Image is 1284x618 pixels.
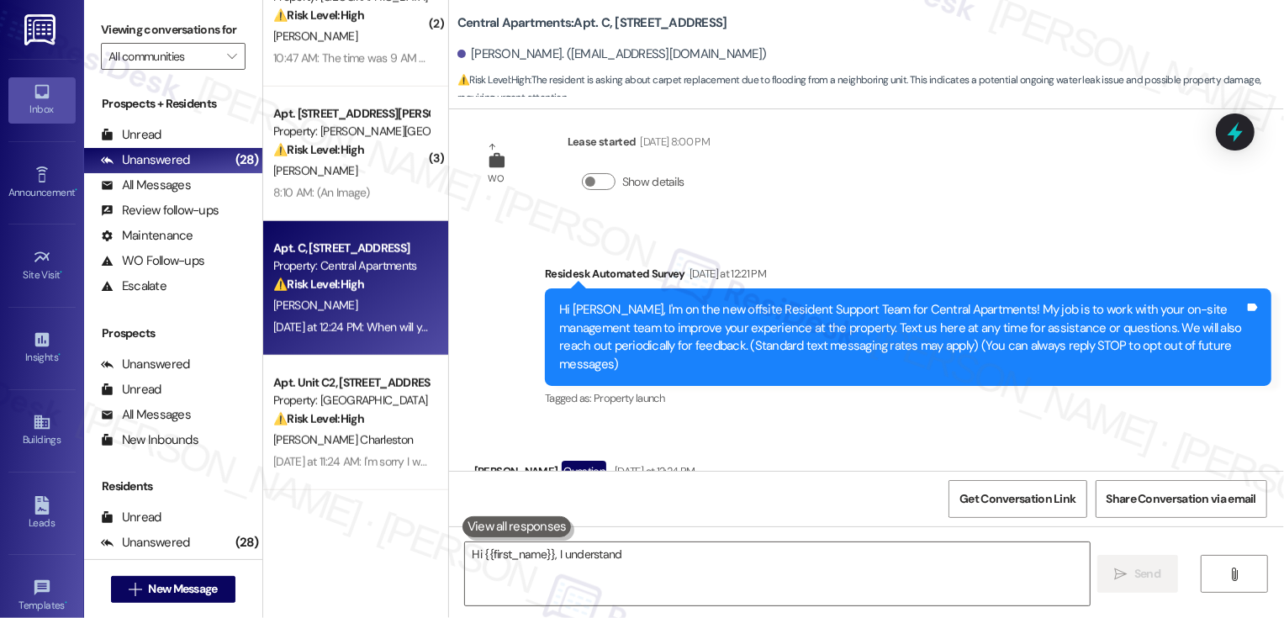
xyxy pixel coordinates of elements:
[273,123,429,140] div: Property: [PERSON_NAME][GEOGRAPHIC_DATA] Homes
[273,185,370,200] div: 8:10 AM: (An Image)
[101,126,161,144] div: Unread
[1115,568,1128,581] i: 
[111,576,235,603] button: New Message
[545,265,1271,288] div: Residesk Automated Survey
[636,133,710,151] div: [DATE] 8:00 PM
[101,227,193,245] div: Maintenance
[959,490,1075,508] span: Get Conversation Link
[101,534,190,552] div: Unanswered
[622,173,684,191] label: Show details
[8,243,76,288] a: Site Visit •
[273,374,429,392] div: Apt. Unit C2, [STREET_ADDRESS][PERSON_NAME]
[273,29,357,44] span: [PERSON_NAME]
[101,202,219,219] div: Review follow-ups
[273,432,413,447] span: [PERSON_NAME] Charleston
[231,530,262,556] div: (28)
[58,349,61,361] span: •
[129,583,141,596] i: 
[8,77,76,123] a: Inbox
[65,597,67,609] span: •
[227,50,236,63] i: 
[273,163,357,178] span: [PERSON_NAME]
[474,461,1136,488] div: [PERSON_NAME]
[8,325,76,371] a: Insights •
[1134,565,1160,583] span: Send
[594,391,664,405] span: Property launch
[545,386,1271,410] div: Tagged as:
[24,14,59,45] img: ResiDesk Logo
[101,406,191,424] div: All Messages
[610,462,695,480] div: [DATE] at 12:24 PM
[457,45,767,63] div: [PERSON_NAME]. ([EMAIL_ADDRESS][DOMAIN_NAME])
[101,17,246,43] label: Viewing conversations for
[273,105,429,123] div: Apt. [STREET_ADDRESS][PERSON_NAME]
[273,240,429,257] div: Apt. C, [STREET_ADDRESS]
[273,142,364,157] strong: ⚠️ Risk Level: High
[1096,480,1267,518] button: Share Conversation via email
[559,301,1244,373] div: Hi [PERSON_NAME], I'm on the new offsite Resident Support Team for Central Apartments! My job is ...
[101,277,166,295] div: Escalate
[8,491,76,536] a: Leads
[465,542,1090,605] textarea: Hi
[488,170,504,188] div: WO
[562,461,606,482] div: Question
[101,381,161,399] div: Unread
[457,14,727,32] b: Central Apartments: Apt. C, [STREET_ADDRESS]
[101,431,198,449] div: New Inbounds
[273,8,364,23] strong: ⚠️ Risk Level: High
[273,277,364,292] strong: ⚠️ Risk Level: High
[84,478,262,495] div: Residents
[273,411,364,426] strong: ⚠️ Risk Level: High
[273,50,526,66] div: 10:47 AM: The time was 9 AM - 10 AM it's going on 11
[61,267,63,278] span: •
[685,265,766,283] div: [DATE] at 12:21 PM
[101,151,190,169] div: Unanswered
[8,408,76,453] a: Buildings
[84,325,262,342] div: Prospects
[1107,490,1256,508] span: Share Conversation via email
[148,580,217,598] span: New Message
[568,133,710,156] div: Lease started
[101,177,191,194] div: All Messages
[84,95,262,113] div: Prospects + Residents
[273,257,429,275] div: Property: Central Apartments
[108,43,219,70] input: All communities
[231,147,262,173] div: (28)
[101,509,161,526] div: Unread
[948,480,1086,518] button: Get Conversation Link
[457,73,530,87] strong: ⚠️ Risk Level: High
[273,392,429,409] div: Property: [GEOGRAPHIC_DATA]
[273,298,357,313] span: [PERSON_NAME]
[101,356,190,373] div: Unanswered
[75,184,77,196] span: •
[457,71,1284,108] span: : The resident is asking about carpet replacement due to flooding from a neighboring unit. This i...
[101,252,204,270] div: WO Follow-ups
[1097,555,1179,593] button: Send
[1229,568,1241,581] i: 
[273,320,937,335] div: [DATE] at 12:24 PM: When will you come and replace the carpet in the bedroom I had to remove beca...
